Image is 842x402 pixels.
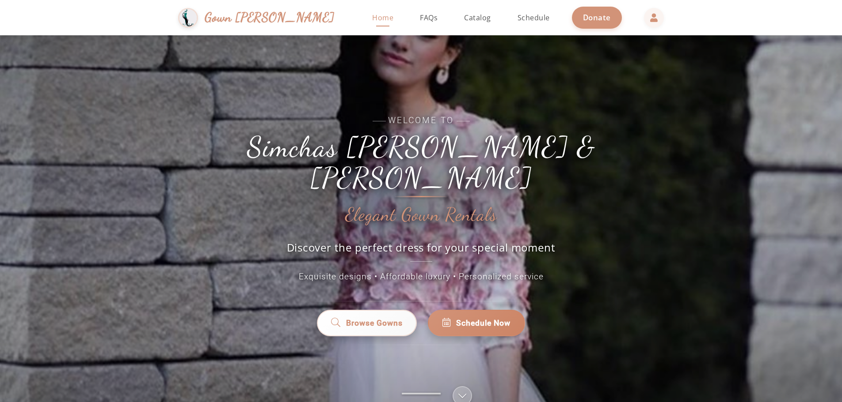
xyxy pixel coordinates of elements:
img: Gown Gmach Logo [178,8,198,28]
a: Gown [PERSON_NAME] [178,6,343,30]
span: Home [372,13,393,23]
a: Donate [572,7,622,28]
span: Schedule Now [456,317,511,329]
p: Discover the perfect dress for your special moment [278,240,565,262]
span: Gown [PERSON_NAME] [205,8,334,27]
span: Catalog [464,13,491,23]
span: Schedule [518,13,550,23]
span: FAQs [420,13,438,23]
span: Browse Gowns [346,317,403,329]
span: Welcome to [222,114,620,127]
p: Exquisite designs • Affordable luxury • Personalized service [222,271,620,283]
h1: Simchas [PERSON_NAME] & [PERSON_NAME] [222,131,620,194]
h2: Elegant Gown Rentals [345,205,497,225]
span: Donate [583,12,611,23]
